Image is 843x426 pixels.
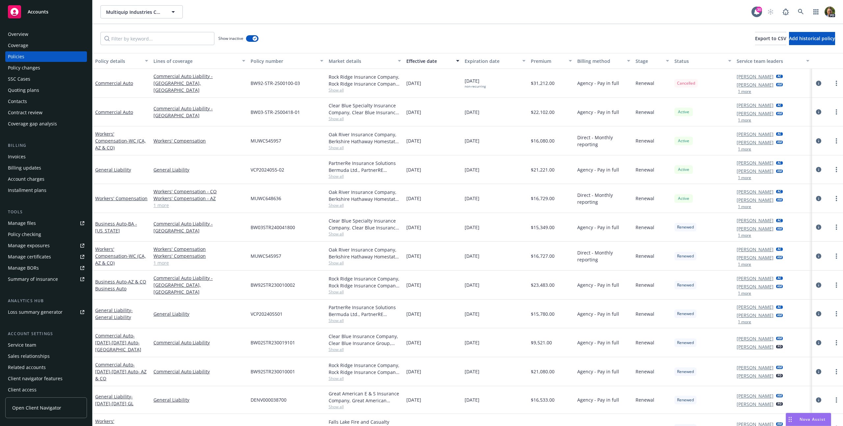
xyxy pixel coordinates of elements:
span: - [DATE]-[DATE] Auto- [GEOGRAPHIC_DATA] [95,333,141,353]
button: 1 more [738,233,751,237]
span: Renewal [636,368,654,375]
span: Show all [329,404,401,410]
div: Market details [329,58,394,65]
div: Manage certificates [8,252,51,262]
a: more [832,310,840,318]
div: Client navigator features [8,373,63,384]
img: photo [825,7,835,17]
span: Renewed [677,224,694,230]
a: Quoting plans [5,85,87,95]
div: Lines of coverage [153,58,238,65]
div: Policy details [95,58,141,65]
div: Rock Ridge Insurance Company, Rock Ridge Insurance Company, Risk Transfer Partners [329,362,401,376]
span: [DATE] [406,253,421,259]
a: [PERSON_NAME] [737,343,774,350]
a: Commercial Auto Liability - [GEOGRAPHIC_DATA] [153,220,245,234]
a: circleInformation [815,368,823,376]
div: Policy changes [8,63,40,73]
div: Policy number [251,58,316,65]
span: Renewal [636,396,654,403]
span: Renewal [636,137,654,144]
a: [PERSON_NAME] [737,188,774,195]
button: 1 more [738,176,751,180]
div: Invoices [8,151,26,162]
span: DENV000038700 [251,396,286,403]
button: Expiration date [462,53,528,69]
div: Status [674,58,724,65]
span: [DATE] [406,396,421,403]
span: Direct - Monthly reporting [577,192,630,205]
a: [PERSON_NAME] [737,392,774,399]
span: - AZ & CO Business Auto [95,279,146,292]
button: Nova Assist [786,413,831,426]
a: Search [794,5,807,18]
a: [PERSON_NAME] [737,225,774,232]
a: General Liability [153,310,245,317]
a: [PERSON_NAME] [737,81,774,88]
span: [DATE] [406,339,421,346]
span: VCP202405501 [251,310,283,317]
a: Commercial Auto Liability - [GEOGRAPHIC_DATA] [153,105,245,119]
a: Account charges [5,174,87,184]
button: 1 more [738,320,751,324]
span: Renewal [636,310,654,317]
a: more [832,281,840,289]
span: Show inactive [218,36,243,41]
a: more [832,79,840,87]
a: Service team [5,340,87,350]
span: Show all [329,376,401,381]
div: Tools [5,209,87,215]
span: [DATE] [406,224,421,231]
a: circleInformation [815,396,823,404]
a: circleInformation [815,339,823,347]
div: Contacts [8,96,27,107]
button: Status [672,53,734,69]
div: Manage exposures [8,240,50,251]
a: Related accounts [5,362,87,373]
span: BW92STR230010001 [251,368,295,375]
a: Contract review [5,107,87,118]
a: circleInformation [815,166,823,173]
span: [DATE] [465,396,479,403]
div: Premium [531,58,565,65]
a: [PERSON_NAME] [737,246,774,253]
span: $21,080.00 [531,368,555,375]
div: Loss summary generator [8,307,63,317]
div: Summary of insurance [8,274,58,284]
a: circleInformation [815,223,823,231]
a: General Liability [153,166,245,173]
span: Add historical policy [789,35,835,41]
span: $23,483.00 [531,281,555,288]
span: BW02STR230019101 [251,339,295,346]
a: more [832,396,840,404]
button: Lines of coverage [151,53,248,69]
div: Oak River Insurance Company, Berkshire Hathaway Homestate Companies (BHHC) [329,189,401,202]
span: $15,349.00 [531,224,555,231]
button: Billing method [575,53,633,69]
span: [DATE] [465,253,479,259]
a: Commercial Auto [95,361,147,382]
a: [PERSON_NAME] [737,159,774,166]
a: Sales relationships [5,351,87,361]
span: Agency - Pay in full [577,339,619,346]
a: General Liability [95,307,133,320]
a: Loss summary generator [5,307,87,317]
a: Start snowing [764,5,777,18]
a: Policy checking [5,229,87,240]
div: Overview [8,29,28,40]
a: Workers' Compensation [153,137,245,144]
div: Account charges [8,174,44,184]
span: $15,780.00 [531,310,555,317]
a: [PERSON_NAME] [737,197,774,203]
a: circleInformation [815,137,823,145]
div: Rock Ridge Insurance Company, Rock Ridge Insurance Company, Risk Transfer Partners [329,275,401,289]
a: [PERSON_NAME] [737,275,774,282]
div: Oak River Insurance Company, Berkshire Hathaway Homestate Companies (BHHC) [329,246,401,260]
span: [DATE] [406,368,421,375]
button: 1 more [738,90,751,93]
a: General Liability [95,167,131,173]
div: Manage files [8,218,36,228]
span: Show all [329,347,401,352]
span: Active [677,138,690,144]
span: Multiquip Industries Corp [106,9,163,15]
